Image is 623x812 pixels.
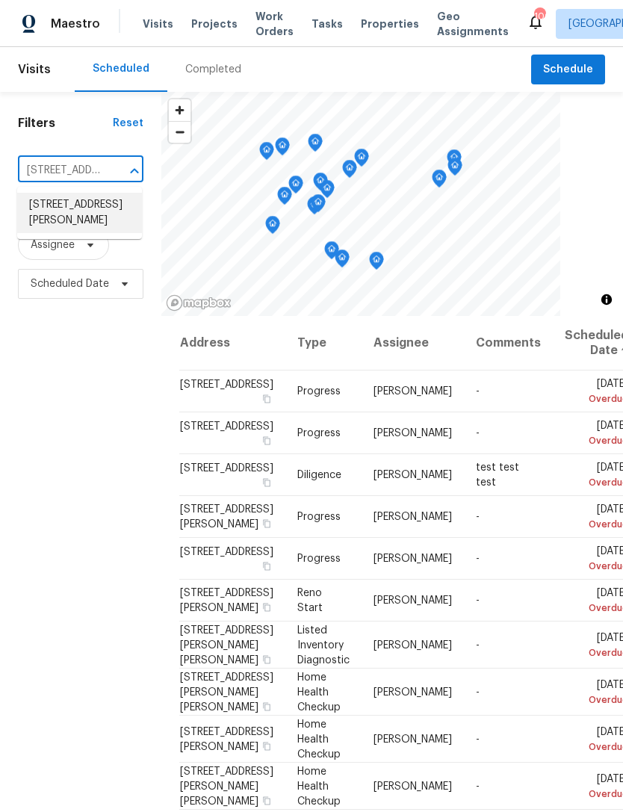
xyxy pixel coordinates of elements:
span: - [476,386,480,397]
div: Map marker [432,170,447,193]
span: Scheduled Date [31,276,109,291]
div: Map marker [342,160,357,183]
th: Assignee [362,316,464,371]
h1: Filters [18,116,113,131]
span: Projects [191,16,238,31]
span: [STREET_ADDRESS] [180,421,273,432]
input: Search for an address... [18,159,102,182]
span: - [476,428,480,438]
span: Progress [297,554,341,564]
span: - [476,639,480,650]
button: Close [124,161,145,182]
span: Home Health Checkup [297,719,341,759]
span: - [476,687,480,697]
button: Copy Address [260,601,273,614]
button: Copy Address [260,392,273,406]
span: [STREET_ADDRESS] [180,379,273,390]
span: Home Health Checkup [297,672,341,712]
span: - [476,781,480,791]
button: Copy Address [260,560,273,573]
button: Copy Address [260,434,273,447]
button: Zoom out [169,121,190,143]
div: Map marker [288,176,303,199]
span: [PERSON_NAME] [374,781,452,791]
span: Zoom out [169,122,190,143]
th: Comments [464,316,553,371]
span: Visits [143,16,173,31]
span: Assignee [31,238,75,252]
span: Progress [297,428,341,438]
span: Maestro [51,16,100,31]
span: [PERSON_NAME] [374,512,452,522]
span: [PERSON_NAME] [374,428,452,438]
span: [PERSON_NAME] [374,734,452,744]
div: Map marker [447,158,462,181]
span: [STREET_ADDRESS][PERSON_NAME][PERSON_NAME] [180,625,273,665]
span: Progress [297,512,341,522]
span: [STREET_ADDRESS][PERSON_NAME] [180,504,273,530]
button: Zoom in [169,99,190,121]
th: Address [179,316,285,371]
button: Copy Address [260,517,273,530]
div: Map marker [447,149,462,173]
th: Type [285,316,362,371]
span: Progress [297,386,341,397]
button: Schedule [531,55,605,85]
span: Diligence [297,470,341,480]
span: [PERSON_NAME] [374,639,452,650]
a: Mapbox homepage [166,294,232,312]
div: Map marker [259,142,274,165]
button: Copy Address [260,739,273,752]
span: [STREET_ADDRESS][PERSON_NAME][PERSON_NAME] [180,672,273,712]
span: - [476,554,480,564]
span: Home Health Checkup [297,766,341,806]
div: Map marker [320,180,335,203]
span: [PERSON_NAME] [374,386,452,397]
button: Copy Address [260,699,273,713]
div: Map marker [354,149,369,172]
span: Reno Start [297,588,323,613]
div: Map marker [277,187,292,210]
span: [STREET_ADDRESS][PERSON_NAME] [180,588,273,613]
span: Tasks [311,19,343,29]
span: Toggle attribution [602,291,611,308]
div: Map marker [311,194,326,217]
button: Copy Address [260,652,273,666]
span: Schedule [543,61,593,79]
span: Geo Assignments [437,9,509,39]
span: [STREET_ADDRESS] [180,463,273,474]
span: - [476,595,480,606]
div: Map marker [308,134,323,157]
div: Map marker [369,252,384,275]
span: - [476,734,480,744]
span: [STREET_ADDRESS][PERSON_NAME][PERSON_NAME] [180,766,273,806]
div: Reset [113,116,143,131]
span: Visits [18,53,51,86]
span: [PERSON_NAME] [374,687,452,697]
div: Map marker [265,216,280,239]
li: [STREET_ADDRESS][PERSON_NAME] [17,193,142,233]
div: Map marker [307,196,322,220]
button: Copy Address [260,476,273,489]
span: test test test [476,462,519,488]
div: Map marker [324,241,339,264]
button: Copy Address [260,793,273,807]
div: Map marker [275,137,290,161]
div: 106 [534,9,545,24]
span: [STREET_ADDRESS] [180,547,273,557]
span: [PERSON_NAME] [374,595,452,606]
span: [STREET_ADDRESS][PERSON_NAME] [180,726,273,751]
span: Listed Inventory Diagnostic [297,625,350,665]
span: [PERSON_NAME] [374,470,452,480]
canvas: Map [161,92,560,316]
div: Completed [185,62,241,77]
span: - [476,512,480,522]
span: Work Orders [255,9,294,39]
span: Properties [361,16,419,31]
div: Scheduled [93,61,149,76]
div: Map marker [313,173,328,196]
div: Map marker [335,250,350,273]
button: Toggle attribution [598,291,616,309]
span: [PERSON_NAME] [374,554,452,564]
